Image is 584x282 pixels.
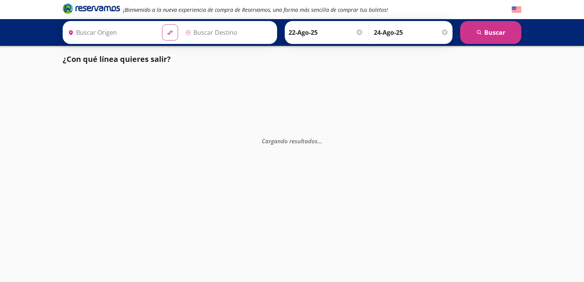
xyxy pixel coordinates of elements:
[289,23,363,42] input: Elegir Fecha
[319,137,321,145] span: .
[63,3,120,14] i: Brand Logo
[321,137,322,145] span: .
[123,6,388,13] em: ¡Bienvenido a la nueva experiencia de compra de Reservamos, una forma más sencilla de comprar tus...
[63,3,120,16] a: Brand Logo
[262,137,322,145] em: Cargando resultados
[374,23,449,42] input: Opcional
[318,137,319,145] span: .
[65,23,156,42] input: Buscar Origen
[63,53,171,65] p: ¿Con qué línea quieres salir?
[182,23,273,42] input: Buscar Destino
[512,5,521,15] button: English
[460,21,521,44] button: Buscar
